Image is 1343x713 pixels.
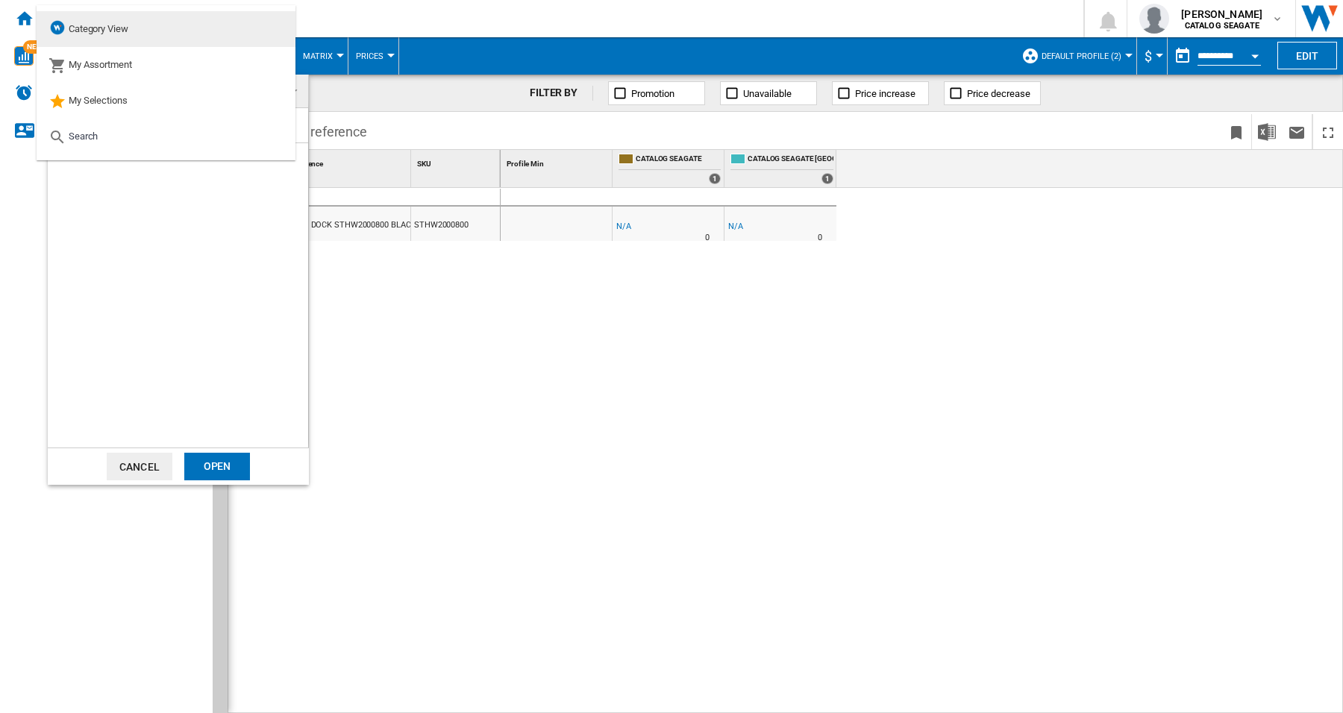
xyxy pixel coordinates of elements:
[107,453,172,480] button: Cancel
[69,131,98,142] span: Search
[69,23,128,34] span: Category View
[69,95,128,106] span: My Selections
[69,59,132,70] span: My Assortment
[48,19,66,37] img: wiser-icon-blue.png
[184,453,250,480] div: Open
